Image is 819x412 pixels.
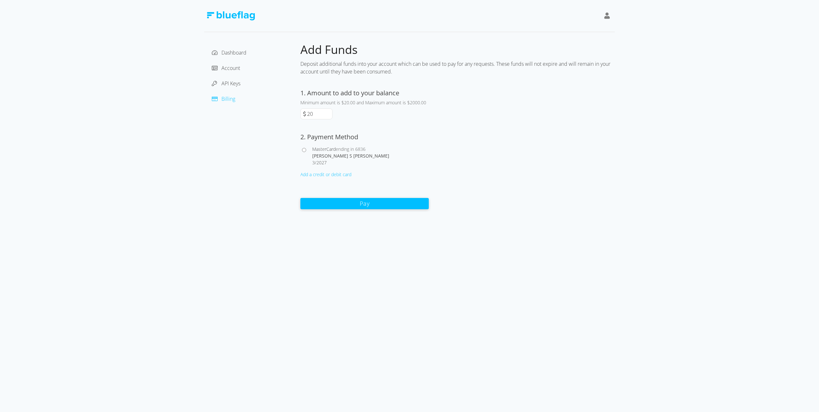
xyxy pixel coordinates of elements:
label: 2. Payment Method [300,133,358,141]
div: [PERSON_NAME] S [PERSON_NAME] [312,152,429,159]
span: Account [221,64,240,72]
button: Pay [300,198,429,209]
span: / [315,159,316,166]
span: 3 [312,159,315,166]
span: MasterCard [312,146,336,152]
label: 1. Amount to add to your balance [300,89,399,97]
a: API Keys [212,80,240,87]
span: Billing [221,95,235,102]
span: 2027 [316,159,327,166]
img: Blue Flag Logo [207,11,255,21]
div: Deposit additional funds into your account which can be used to pay for any requests. These funds... [300,57,615,78]
span: Add Funds [300,42,358,57]
div: Minimum amount is $20.00 and Maximum amount is $2000.00 [300,99,429,106]
a: Billing [212,95,235,102]
a: Dashboard [212,49,246,56]
span: API Keys [221,80,240,87]
span: ending in 6836 [336,146,366,152]
span: Dashboard [221,49,246,56]
a: Account [212,64,240,72]
div: Add a credit or debit card [300,171,429,178]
